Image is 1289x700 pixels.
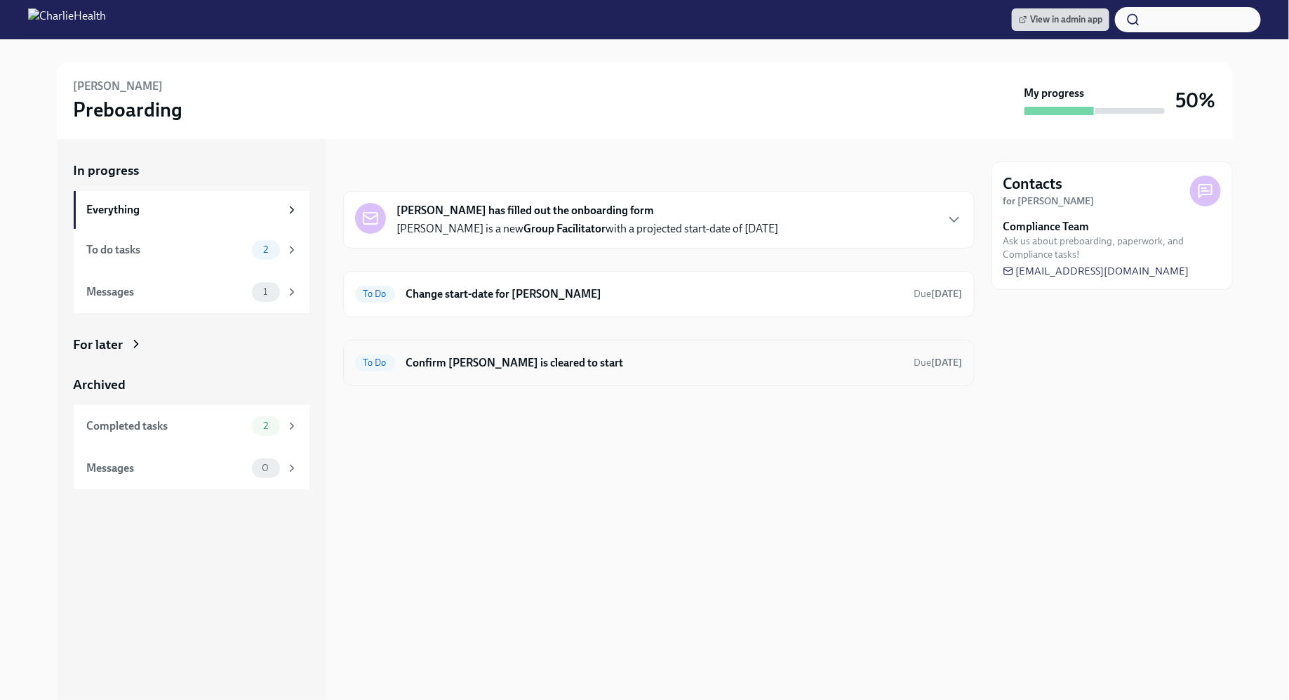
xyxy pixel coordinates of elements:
span: To Do [355,357,395,368]
div: For later [74,336,123,354]
a: To DoChange start-date for [PERSON_NAME]Due[DATE] [355,283,963,305]
span: View in admin app [1019,13,1102,27]
a: Completed tasks2 [74,405,309,447]
div: In progress [343,161,409,180]
span: 1 [255,286,276,297]
div: Completed tasks [87,418,246,434]
strong: My progress [1024,86,1085,101]
strong: for [PERSON_NAME] [1003,195,1095,207]
strong: Group Facilitator [524,222,606,235]
span: Due [914,288,963,300]
a: To DoConfirm [PERSON_NAME] is cleared to startDue[DATE] [355,352,963,374]
a: Messages1 [74,271,309,313]
span: To Do [355,289,395,299]
a: Messages0 [74,447,309,489]
strong: [PERSON_NAME] has filled out the onboarding form [397,203,655,218]
h6: Change start-date for [PERSON_NAME] [406,286,903,302]
a: To do tasks2 [74,229,309,271]
h6: Confirm [PERSON_NAME] is cleared to start [406,355,903,371]
strong: [DATE] [932,288,963,300]
div: Everything [87,202,280,218]
span: September 14th, 2025 09:00 [914,287,963,301]
h4: Contacts [1003,173,1063,194]
img: CharlieHealth [28,8,106,31]
span: 2 [255,421,276,431]
a: [EMAIL_ADDRESS][DOMAIN_NAME] [1003,264,1189,278]
h6: [PERSON_NAME] [74,79,163,94]
div: Messages [87,461,246,476]
a: In progress [74,161,309,180]
a: View in admin app [1012,8,1109,31]
a: Everything [74,191,309,229]
div: Messages [87,284,246,300]
a: For later [74,336,309,354]
h3: 50% [1176,88,1216,113]
span: 0 [253,463,277,473]
strong: Compliance Team [1003,219,1090,235]
strong: [DATE] [932,357,963,369]
span: Ask us about preboarding, paperwork, and Compliance tasks! [1003,235,1221,261]
a: Archived [74,376,309,394]
span: Due [914,357,963,369]
span: September 20th, 2025 09:00 [914,356,963,369]
span: 2 [255,244,276,255]
p: [PERSON_NAME] is a new with a projected start-date of [DATE] [397,221,779,237]
h3: Preboarding [74,97,183,122]
div: To do tasks [87,242,246,258]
